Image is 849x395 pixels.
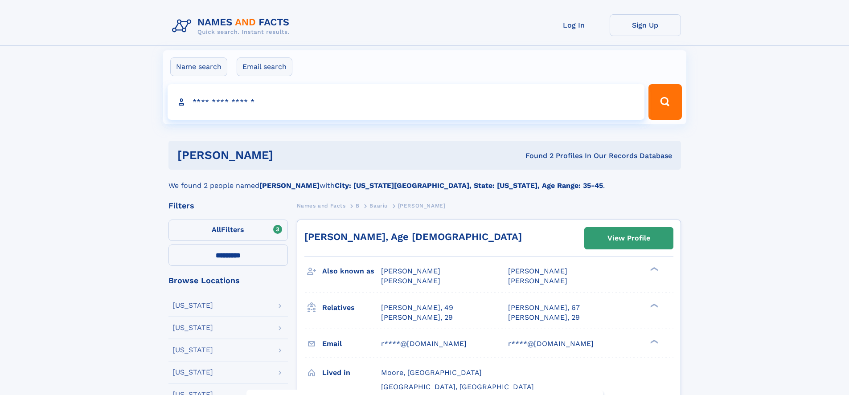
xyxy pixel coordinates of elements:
[172,369,213,376] div: [US_STATE]
[172,324,213,331] div: [US_STATE]
[399,151,672,161] div: Found 2 Profiles In Our Records Database
[508,277,567,285] span: [PERSON_NAME]
[322,336,381,351] h3: Email
[168,277,288,285] div: Browse Locations
[398,203,446,209] span: [PERSON_NAME]
[322,300,381,315] h3: Relatives
[177,150,399,161] h1: [PERSON_NAME]
[170,57,227,76] label: Name search
[648,302,659,308] div: ❯
[259,181,320,190] b: [PERSON_NAME]
[168,170,681,191] div: We found 2 people named with .
[508,303,580,313] a: [PERSON_NAME], 67
[168,14,297,38] img: Logo Names and Facts
[356,200,360,211] a: B
[172,302,213,309] div: [US_STATE]
[607,228,650,248] div: View Profile
[648,338,659,344] div: ❯
[237,57,292,76] label: Email search
[168,220,288,241] label: Filters
[585,228,673,249] a: View Profile
[381,313,453,322] a: [PERSON_NAME], 29
[508,313,580,322] a: [PERSON_NAME], 29
[212,225,221,234] span: All
[322,365,381,380] h3: Lived in
[610,14,681,36] a: Sign Up
[381,383,534,391] span: [GEOGRAPHIC_DATA], [GEOGRAPHIC_DATA]
[369,200,388,211] a: Baariu
[297,200,346,211] a: Names and Facts
[538,14,610,36] a: Log In
[381,277,440,285] span: [PERSON_NAME]
[508,267,567,275] span: [PERSON_NAME]
[322,264,381,279] h3: Also known as
[369,203,388,209] span: Baariu
[335,181,603,190] b: City: [US_STATE][GEOGRAPHIC_DATA], State: [US_STATE], Age Range: 35-45
[168,202,288,210] div: Filters
[356,203,360,209] span: B
[304,231,522,242] a: [PERSON_NAME], Age [DEMOGRAPHIC_DATA]
[381,303,453,313] a: [PERSON_NAME], 49
[172,346,213,354] div: [US_STATE]
[168,84,645,120] input: search input
[381,368,482,377] span: Moore, [GEOGRAPHIC_DATA]
[648,84,681,120] button: Search Button
[381,267,440,275] span: [PERSON_NAME]
[648,266,659,272] div: ❯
